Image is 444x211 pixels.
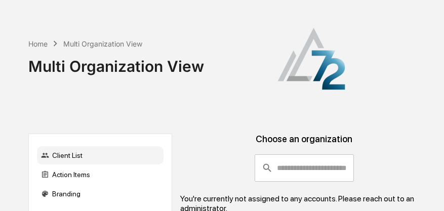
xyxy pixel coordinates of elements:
div: Multi Organization View [28,49,204,75]
div: Branding [37,185,164,203]
div: Action Items [37,165,164,184]
img: 7Two [261,8,362,109]
div: Choose an organization [180,134,428,154]
div: Home [28,39,48,48]
div: consultant-dashboard__filter-organizations-search-bar [255,154,354,182]
div: Multi Organization View [63,39,142,48]
div: Client List [37,146,164,164]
